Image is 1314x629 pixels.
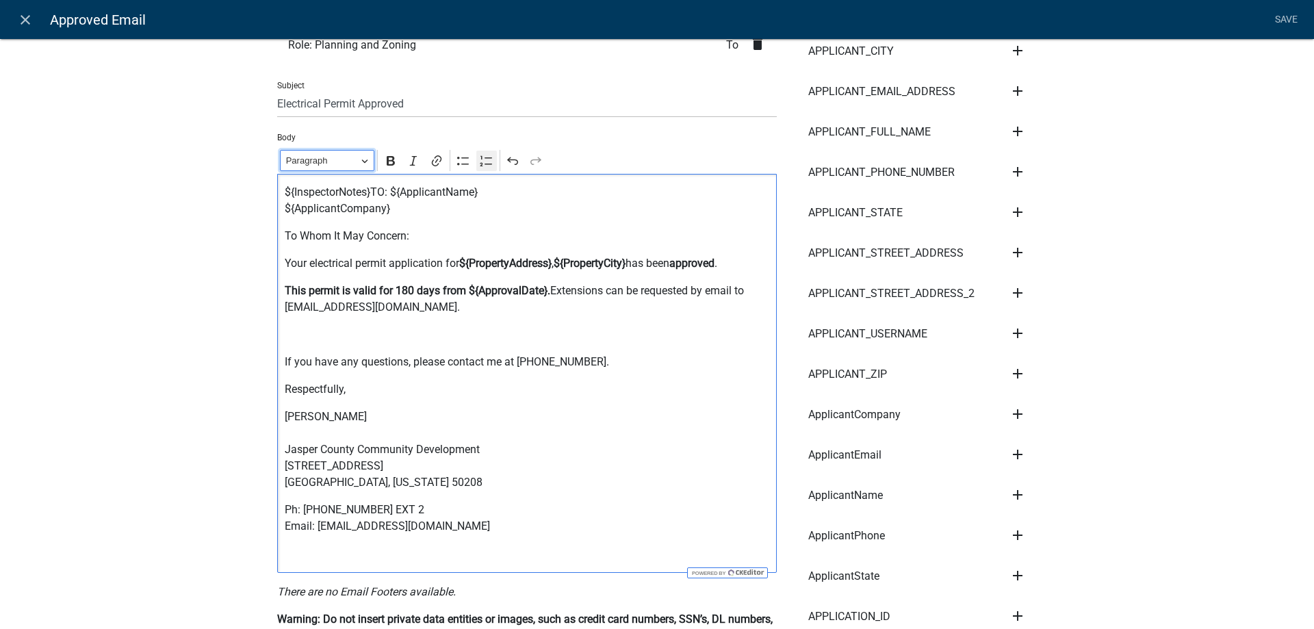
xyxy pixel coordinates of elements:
span: APPLICANT_USERNAME [808,329,927,339]
div: Editor toolbar [277,147,777,173]
i: add [1009,244,1026,261]
span: ApplicantName [808,490,883,501]
p: If you have any questions, please contact me at [PHONE_NUMBER]. [285,354,770,370]
span: ApplicantCompany [808,409,901,420]
i: add [1009,446,1026,463]
span: APPLICANT_ZIP [808,369,887,380]
i: add [1009,608,1026,624]
button: Paragraph, Heading [280,150,374,171]
i: add [1009,123,1026,140]
strong: ${PropertyAddress} [459,257,552,270]
i: There are no Email Footers available. [277,585,456,598]
i: add [1009,83,1026,99]
p: Respectfully, [285,381,770,398]
span: APPLICATION_ID [808,611,890,622]
i: add [1009,325,1026,342]
span: APPLICANT_CITY [808,46,894,57]
i: add [1009,365,1026,382]
i: add [1009,406,1026,422]
p: ${InspectorNotes}TO: ${ApplicantName} ${ApplicantCompany} [285,184,770,217]
span: Powered by [691,570,725,576]
span: Paragraph [286,153,357,169]
i: add [1009,164,1026,180]
span: APPLICANT_EMAIL_ADDRESS [808,86,955,97]
span: APPLICANT_FULL_NAME [808,127,931,138]
p: Extensions can be requested by email to [EMAIL_ADDRESS][DOMAIN_NAME]. [285,283,770,316]
i: add [1009,487,1026,503]
span: APPLICANT_STREET_ADDRESS_2 [808,288,975,299]
p: To Whom It May Concern: [285,228,770,244]
span: APPLICANT_STREET_ADDRESS [808,248,964,259]
span: ApplicantState [808,571,879,582]
span: Approved Email [50,6,146,34]
strong: This permit is valid for 180 days from ${ApprovalDate}. [285,284,550,297]
span: APPLICANT_PHONE_NUMBER [808,167,955,178]
i: add [1009,285,1026,301]
span: ApplicantEmail [808,450,881,461]
strong: approved [669,257,714,270]
p: [PERSON_NAME] Jasper County Community Development [STREET_ADDRESS] [GEOGRAPHIC_DATA], [US_STATE] ... [285,409,770,491]
strong: ${PropertyCity} [554,257,626,270]
i: add [1009,204,1026,220]
span: To [726,40,749,51]
label: Body [277,133,296,142]
i: delete [749,36,766,52]
p: Your electrical permit application for , has been . [285,255,770,272]
i: close [17,12,34,28]
span: APPLICANT_STATE [808,207,903,218]
i: add [1009,567,1026,584]
span: ApplicantPhone [808,530,885,541]
div: Editor editing area: main. Press Alt+0 for help. [277,174,777,573]
p: Ph: [PHONE_NUMBER] EXT 2 Email: [EMAIL_ADDRESS][DOMAIN_NAME] [285,502,770,535]
a: Save [1269,7,1303,33]
i: add [1009,527,1026,543]
span: Role: Planning and Zoning [288,40,416,51]
i: add [1009,42,1026,59]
